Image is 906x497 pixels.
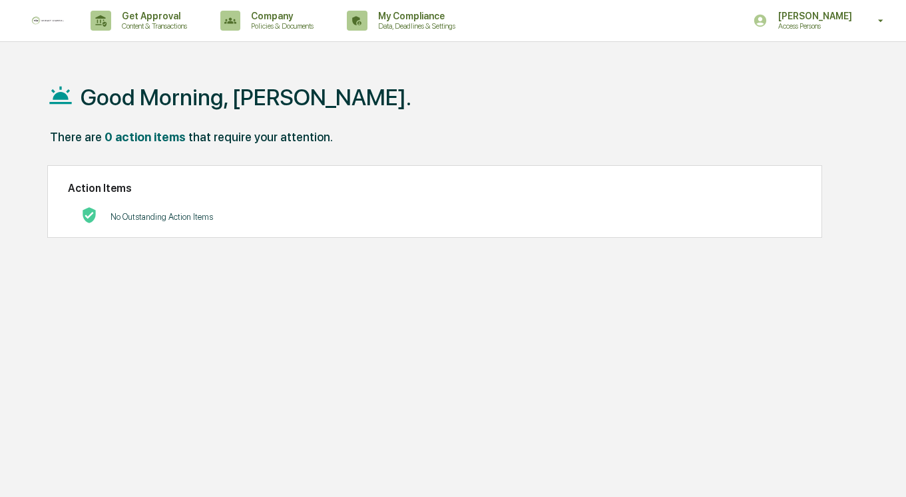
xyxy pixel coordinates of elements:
[240,21,320,31] p: Policies & Documents
[768,11,859,21] p: [PERSON_NAME]
[111,21,194,31] p: Content & Transactions
[188,130,333,144] div: that require your attention.
[32,17,64,25] img: logo
[81,84,411,111] h1: Good Morning, [PERSON_NAME].
[240,11,320,21] p: Company
[768,21,859,31] p: Access Persons
[367,11,462,21] p: My Compliance
[50,130,102,144] div: There are
[105,130,186,144] div: 0 action items
[111,11,194,21] p: Get Approval
[367,21,462,31] p: Data, Deadlines & Settings
[81,207,97,223] img: No Actions logo
[111,212,213,222] p: No Outstanding Action Items
[68,182,801,195] h2: Action Items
